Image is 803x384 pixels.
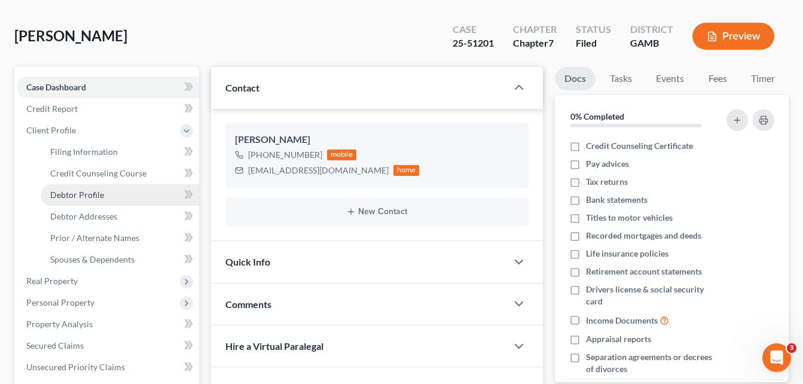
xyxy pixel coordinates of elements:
[50,211,117,221] span: Debtor Addresses
[741,67,784,90] a: Timer
[50,168,146,178] span: Credit Counseling Course
[630,36,673,50] div: GAMB
[586,212,673,224] span: Titles to motor vehicles
[576,23,611,36] div: Status
[586,248,668,260] span: Life insurance policies
[630,23,673,36] div: District
[225,340,323,352] span: Hire a Virtual Paralegal
[586,351,720,375] span: Separation agreements or decrees of divorces
[17,77,199,98] a: Case Dashboard
[576,36,611,50] div: Filed
[586,176,628,188] span: Tax returns
[453,23,494,36] div: Case
[586,266,702,278] span: Retirement account statements
[26,125,76,135] span: Client Profile
[50,233,139,243] span: Prior / Alternate Names
[17,313,199,335] a: Property Analysis
[248,149,322,161] div: [PHONE_NUMBER]
[586,284,720,307] span: Drivers license & social security card
[14,27,127,44] span: [PERSON_NAME]
[26,276,78,286] span: Real Property
[586,230,701,242] span: Recorded mortgages and deeds
[327,150,357,160] div: mobile
[513,36,557,50] div: Chapter
[235,133,519,147] div: [PERSON_NAME]
[692,23,774,50] button: Preview
[17,335,199,356] a: Secured Claims
[41,141,199,163] a: Filing Information
[570,111,624,121] strong: 0% Completed
[225,82,259,93] span: Contact
[555,67,596,90] a: Docs
[17,98,199,120] a: Credit Report
[41,163,199,184] a: Credit Counseling Course
[50,190,104,200] span: Debtor Profile
[225,298,271,310] span: Comments
[698,67,737,90] a: Fees
[50,147,118,157] span: Filing Information
[586,333,651,345] span: Appraisal reports
[26,340,84,351] span: Secured Claims
[17,356,199,378] a: Unsecured Priority Claims
[26,297,94,307] span: Personal Property
[586,315,658,327] span: Income Documents
[393,165,420,176] div: home
[586,194,648,206] span: Bank statements
[586,158,629,170] span: Pay advices
[41,206,199,227] a: Debtor Addresses
[225,256,270,267] span: Quick Info
[235,207,519,217] button: New Contact
[26,82,86,92] span: Case Dashboard
[41,249,199,270] a: Spouses & Dependents
[600,67,642,90] a: Tasks
[248,164,389,176] div: [EMAIL_ADDRESS][DOMAIN_NAME]
[548,37,554,48] span: 7
[41,184,199,206] a: Debtor Profile
[41,227,199,249] a: Prior / Alternate Names
[787,343,796,353] span: 3
[646,67,694,90] a: Events
[453,36,494,50] div: 25-51201
[26,319,93,329] span: Property Analysis
[50,254,135,264] span: Spouses & Dependents
[586,140,693,152] span: Credit Counseling Certificate
[26,362,125,372] span: Unsecured Priority Claims
[26,103,78,114] span: Credit Report
[513,23,557,36] div: Chapter
[762,343,791,372] iframe: Intercom live chat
